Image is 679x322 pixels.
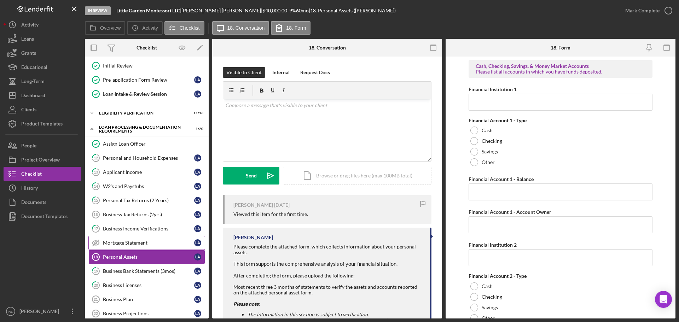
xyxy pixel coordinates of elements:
[482,149,498,154] label: Savings
[469,273,652,279] div: Financial Account 2 - Type
[4,117,81,131] button: Product Templates
[194,253,201,260] div: L A
[233,244,423,255] div: Please complete the attached form, which collects information about your personal assets.
[194,90,201,98] div: L A
[482,283,493,289] label: Cash
[85,21,125,35] button: Overview
[482,305,498,310] label: Savings
[94,311,98,316] tspan: 22
[103,212,194,217] div: Business Tax Returns (2yrs)
[103,155,194,161] div: Personal and Household Expenses
[94,297,98,301] tspan: 21
[8,310,13,314] text: RL
[191,111,203,115] div: 11 / 13
[142,25,158,31] label: Activity
[164,21,204,35] button: Checklist
[93,212,98,217] tspan: 16
[4,32,81,46] a: Loans
[88,264,205,278] a: 19Business Bank Statements (3mos)LA
[103,63,205,69] div: Initial Review
[88,250,205,264] a: 18Personal AssetsLA
[88,179,205,193] a: 14W2's and PaystubsLA
[180,25,200,31] label: Checklist
[94,184,98,188] tspan: 14
[103,226,194,232] div: Business Income Verifications
[469,176,534,182] label: Financial Account 1 - Balance
[482,138,502,144] label: Checking
[194,183,201,190] div: L A
[100,25,121,31] label: Overview
[191,127,203,131] div: 1 / 20
[4,60,81,74] button: Educational
[233,273,423,279] div: After completing the form, please upload the following:
[274,202,290,208] time: 2025-04-10 15:22
[103,91,194,97] div: Loan Intake & Review Session
[194,296,201,303] div: L A
[262,8,289,13] div: $40,000.00
[212,21,269,35] button: 18. Conversation
[88,306,205,321] a: 22Business ProjectionsLA
[551,45,570,51] div: 18. Form
[103,297,194,302] div: Business Plan
[469,118,652,123] div: Financial Account 1 - Type
[194,169,201,176] div: L A
[88,87,205,101] a: Loan Intake & Review SessionLA
[94,283,98,287] tspan: 20
[233,235,273,240] div: [PERSON_NAME]
[4,74,81,88] button: Long-Term
[4,195,81,209] button: Documents
[103,268,194,274] div: Business Bank Statements (3mos)
[4,139,81,153] button: People
[482,128,493,133] label: Cash
[88,59,205,73] a: Initial Review
[194,282,201,289] div: L A
[4,209,81,223] button: Document Templates
[223,167,279,185] button: Send
[300,67,330,78] div: Request Docs
[4,18,81,32] a: Activity
[85,6,111,15] div: In Review
[4,46,81,60] button: Grants
[286,25,306,31] label: 18. Form
[21,32,34,48] div: Loans
[181,8,262,13] div: [PERSON_NAME] [PERSON_NAME] |
[116,8,181,13] div: |
[246,167,257,185] div: Send
[18,304,64,320] div: [PERSON_NAME]
[194,211,201,218] div: L A
[194,197,201,204] div: L A
[297,67,333,78] button: Request Docs
[94,269,98,273] tspan: 19
[233,202,273,208] div: [PERSON_NAME]
[21,139,36,154] div: People
[137,45,157,51] div: Checklist
[88,222,205,236] a: 17Business Income VerificationsLA
[272,67,290,78] div: Internal
[194,239,201,246] div: L A
[4,304,81,318] button: RL[PERSON_NAME]
[4,88,81,103] a: Dashboard
[94,170,98,174] tspan: 13
[194,310,201,317] div: L A
[103,169,194,175] div: Applicant Income
[476,69,645,75] div: Please list all accounts in which you have funds deposited.
[21,153,60,169] div: Project Overview
[94,198,98,203] tspan: 15
[21,117,63,133] div: Product Templates
[4,103,81,117] button: Clients
[103,311,194,316] div: Business Projections
[482,315,495,321] label: Other
[625,4,660,18] div: Mark Complete
[103,254,194,260] div: Personal Assets
[88,207,205,222] a: 16Business Tax Returns (2yrs)LA
[99,125,186,133] div: Loan Processing & Documentation Requirements
[21,74,45,90] div: Long-Term
[21,46,36,62] div: Grants
[21,18,39,34] div: Activity
[469,209,551,215] label: Financial Account 1 - Account Owner
[4,167,81,181] button: Checklist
